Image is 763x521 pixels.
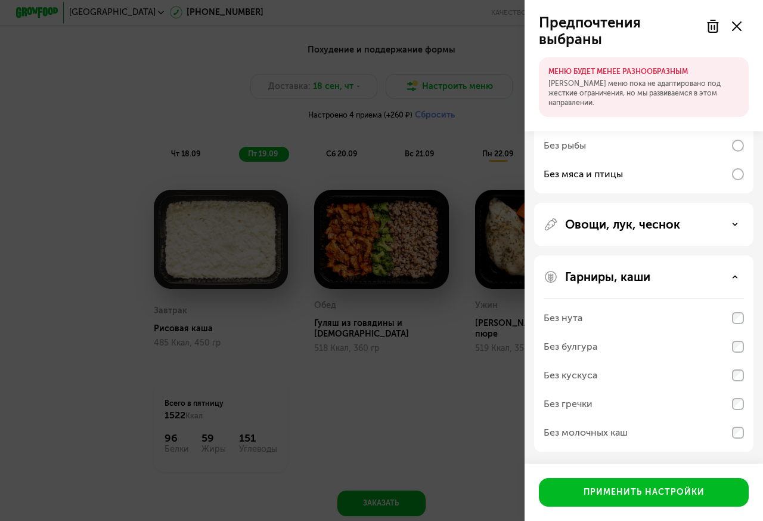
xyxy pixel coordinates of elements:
button: Применить настройки [539,478,749,507]
div: Без булгура [544,340,597,354]
p: [PERSON_NAME] меню пока не адаптировано под жесткие ограничения, но мы развиваемся в этом направл... [548,79,739,107]
div: Без рыбы [544,138,586,153]
p: Гарниры, каши [565,270,650,284]
div: Без молочных каш [544,426,628,440]
div: Без кускуса [544,368,597,383]
div: Применить настройки [584,486,705,498]
div: Без мяса и птицы [544,167,623,181]
p: Предпочтения выбраны [539,14,699,48]
p: МЕНЮ БУДЕТ МЕНЕЕ РАЗНООБРАЗНЫМ [548,67,739,76]
p: Овощи, лук, чеснок [565,217,680,232]
div: Без нута [544,311,582,325]
div: Без гречки [544,397,593,411]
